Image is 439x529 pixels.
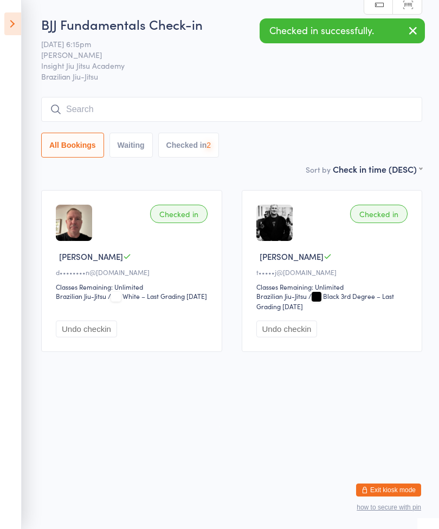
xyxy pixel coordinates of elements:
button: Undo checkin [56,321,117,337]
span: [PERSON_NAME] [59,251,123,262]
div: 2 [206,141,211,149]
img: image1724461742.png [256,205,293,241]
button: Exit kiosk mode [356,484,421,497]
span: [PERSON_NAME] [41,49,405,60]
span: / White – Last Grading [DATE] [108,291,207,301]
span: [DATE] 6:15pm [41,38,405,49]
div: Classes Remaining: Unlimited [256,282,411,291]
button: Undo checkin [256,321,318,337]
div: Brazilian Jiu-Jitsu [56,291,106,301]
h2: BJJ Fundamentals Check-in [41,15,422,33]
div: Checked in [150,205,208,223]
span: Insight Jiu Jitsu Academy [41,60,405,71]
span: Brazilian Jiu-Jitsu [41,71,422,82]
span: [PERSON_NAME] [260,251,324,262]
div: Classes Remaining: Unlimited [56,282,211,291]
button: how to secure with pin [357,504,421,511]
button: All Bookings [41,133,104,158]
button: Waiting [109,133,153,158]
div: Brazilian Jiu-Jitsu [256,291,307,301]
span: / Black 3rd Degree – Last Grading [DATE] [256,291,394,311]
div: d••••••••n@[DOMAIN_NAME] [56,267,211,277]
button: Checked in2 [158,133,219,158]
div: Checked in successfully. [260,18,425,43]
label: Sort by [306,164,331,175]
div: t•••••j@[DOMAIN_NAME] [256,267,411,277]
img: image1749030383.png [56,205,92,241]
div: Check in time (DESC) [333,163,422,175]
input: Search [41,97,422,122]
div: Checked in [350,205,408,223]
